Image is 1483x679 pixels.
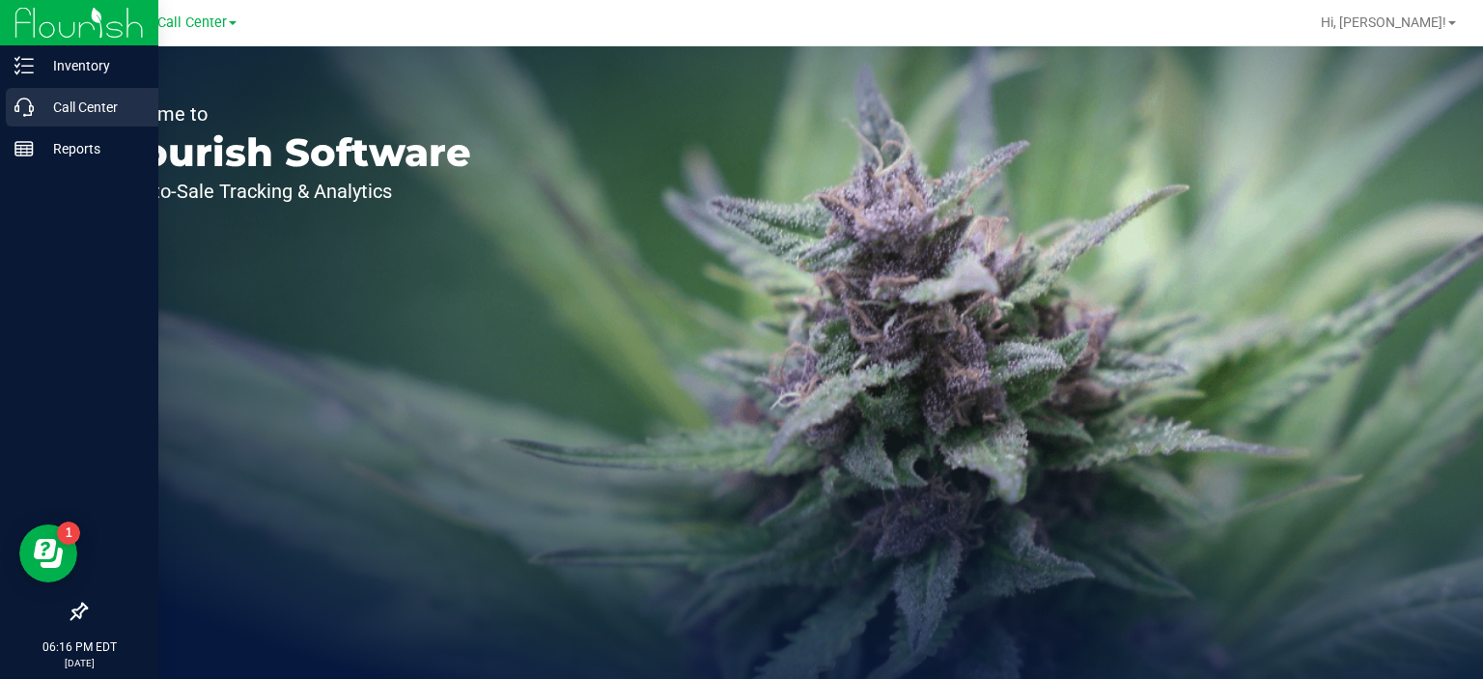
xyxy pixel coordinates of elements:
span: Hi, [PERSON_NAME]! [1321,14,1446,30]
p: 06:16 PM EDT [9,638,150,656]
p: Reports [34,137,150,160]
p: Flourish Software [104,133,471,172]
p: Welcome to [104,104,471,124]
p: [DATE] [9,656,150,670]
iframe: Resource center [19,524,77,582]
p: Inventory [34,54,150,77]
inline-svg: Reports [14,139,34,158]
inline-svg: Inventory [14,56,34,75]
iframe: Resource center unread badge [57,522,80,545]
inline-svg: Call Center [14,98,34,117]
p: Seed-to-Sale Tracking & Analytics [104,182,471,201]
span: Call Center [157,14,227,31]
p: Call Center [34,96,150,119]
